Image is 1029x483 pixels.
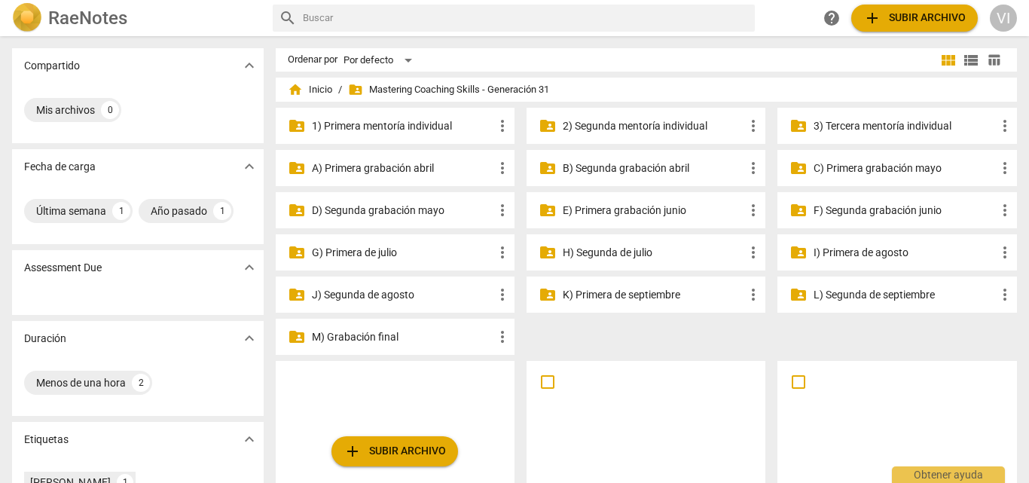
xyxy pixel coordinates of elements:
span: expand_more [240,430,258,448]
p: I) Primera de agosto [814,245,995,261]
div: 0 [101,101,119,119]
div: Obtener ayuda [892,466,1005,483]
button: Mostrar más [238,428,261,451]
p: B) Segunda grabación abril [563,160,744,176]
div: 1 [112,202,130,220]
button: Mostrar más [238,327,261,350]
a: LogoRaeNotes [12,3,261,33]
p: J) Segunda de agosto [312,287,493,303]
span: folder_shared [789,117,808,135]
p: Duración [24,331,66,347]
span: more_vert [493,328,511,346]
span: more_vert [493,159,511,177]
button: Subir [331,436,458,466]
p: K) Primera de septiembre [563,287,744,303]
span: folder_shared [539,159,557,177]
p: C) Primera grabación mayo [814,160,995,176]
span: Subir archivo [863,9,966,27]
span: folder_shared [288,201,306,219]
p: Etiquetas [24,432,69,448]
div: Última semana [36,203,106,219]
span: expand_more [240,329,258,347]
p: A) Primera grabación abril [312,160,493,176]
span: folder_shared [348,82,363,97]
span: / [338,84,342,96]
p: E) Primera grabación junio [563,203,744,219]
div: Mis archivos [36,102,95,118]
span: table_chart [987,53,1001,67]
span: folder_shared [789,243,808,261]
span: Subir archivo [344,442,446,460]
span: folder_shared [789,201,808,219]
span: more_vert [493,201,511,219]
p: G) Primera de julio [312,245,493,261]
p: F) Segunda grabación junio [814,203,995,219]
h2: RaeNotes [48,8,127,29]
p: Compartido [24,58,80,74]
p: Assessment Due [24,260,102,276]
span: more_vert [996,243,1014,261]
span: more_vert [744,286,762,304]
span: Inicio [288,82,332,97]
span: folder_shared [288,159,306,177]
span: expand_more [240,258,258,277]
span: add [344,442,362,460]
button: Mostrar más [238,256,261,279]
span: view_module [939,51,957,69]
button: Lista [960,49,982,72]
span: more_vert [744,117,762,135]
span: help [823,9,841,27]
span: more_vert [493,286,511,304]
p: 1) Primera mentoría individual [312,118,493,134]
span: folder_shared [539,117,557,135]
p: M) Grabación final [312,329,493,345]
p: 3) Tercera mentoría individual [814,118,995,134]
p: L) Segunda de septiembre [814,287,995,303]
span: more_vert [744,243,762,261]
input: Buscar [303,6,750,30]
span: more_vert [996,159,1014,177]
div: Por defecto [344,48,417,72]
p: Fecha de carga [24,159,96,175]
p: D) Segunda grabación mayo [312,203,493,219]
button: Mostrar más [238,54,261,77]
span: more_vert [996,201,1014,219]
span: folder_shared [288,328,306,346]
span: folder_shared [789,286,808,304]
button: VI [990,5,1017,32]
span: view_list [962,51,980,69]
span: more_vert [744,201,762,219]
div: 2 [132,374,150,392]
div: Año pasado [151,203,207,219]
div: Ordenar por [288,54,337,66]
span: more_vert [493,243,511,261]
img: Logo [12,3,42,33]
span: more_vert [493,117,511,135]
button: Mostrar más [238,155,261,178]
p: 2) Segunda mentoría individual [563,118,744,134]
span: more_vert [996,286,1014,304]
span: Mastering Coaching Skills - Generación 31 [348,82,549,97]
span: folder_shared [288,286,306,304]
button: Tabla [982,49,1005,72]
span: expand_more [240,157,258,176]
span: folder_shared [539,243,557,261]
span: search [279,9,297,27]
span: folder_shared [539,201,557,219]
span: more_vert [744,159,762,177]
a: Obtener ayuda [818,5,845,32]
div: Menos de una hora [36,375,126,390]
button: Subir [851,5,978,32]
span: add [863,9,881,27]
div: 1 [213,202,231,220]
p: H) Segunda de julio [563,245,744,261]
span: home [288,82,303,97]
span: folder_shared [288,117,306,135]
span: folder_shared [288,243,306,261]
span: expand_more [240,57,258,75]
button: Cuadrícula [937,49,960,72]
span: folder_shared [789,159,808,177]
span: folder_shared [539,286,557,304]
span: more_vert [996,117,1014,135]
